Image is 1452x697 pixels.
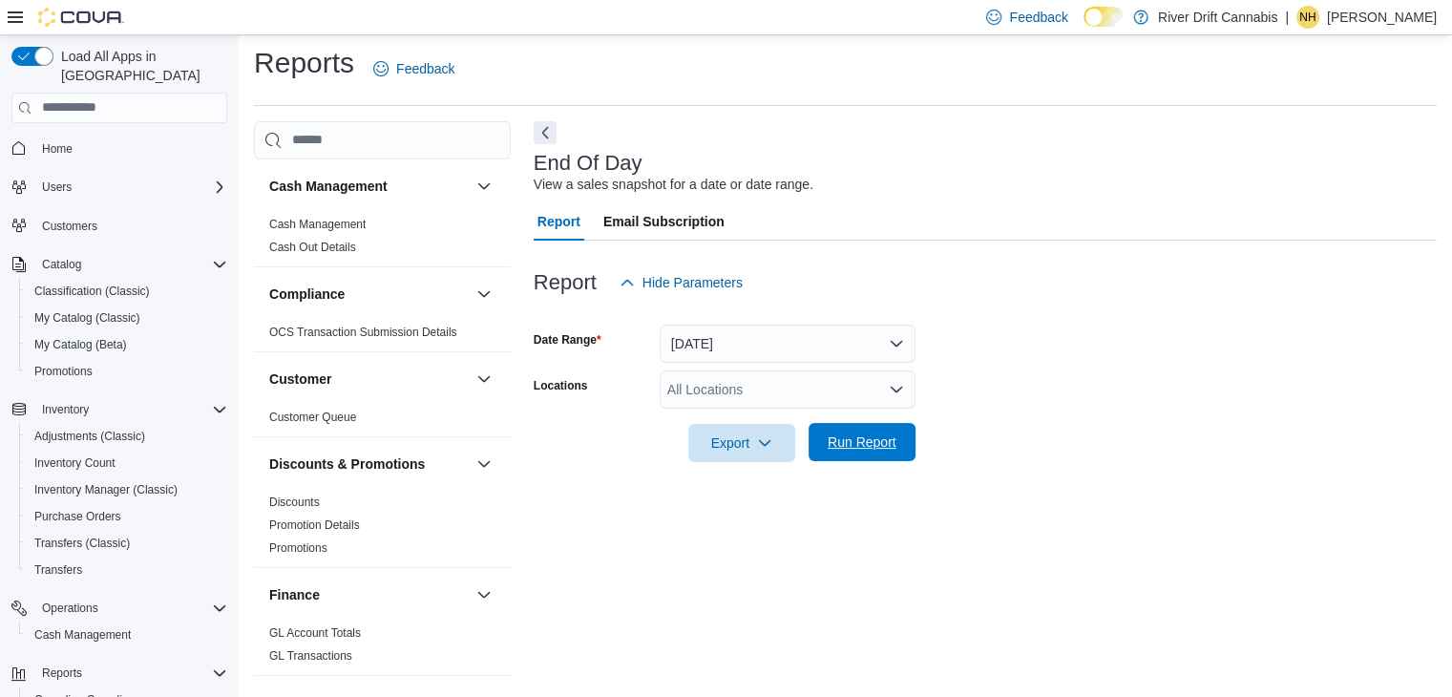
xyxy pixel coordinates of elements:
div: View a sales snapshot for a date or date range. [534,175,813,195]
span: Catalog [34,253,227,276]
h1: Reports [254,44,354,82]
button: Reports [4,660,235,686]
button: Adjustments (Classic) [19,423,235,450]
span: Reports [42,665,82,681]
span: Report [537,202,580,241]
a: Cash Management [27,623,138,646]
span: Transfers [34,562,82,578]
button: Cash Management [269,177,469,196]
label: Locations [534,378,588,393]
span: Dark Mode [1084,27,1084,28]
a: Inventory Manager (Classic) [27,478,185,501]
span: Users [34,176,227,199]
span: Catalog [42,257,81,272]
span: Email Subscription [603,202,725,241]
button: Next [534,121,557,144]
span: Load All Apps in [GEOGRAPHIC_DATA] [53,47,227,85]
div: Customer [254,406,511,436]
button: Operations [4,595,235,622]
button: Discounts & Promotions [473,453,495,475]
h3: End Of Day [534,152,642,175]
a: Transfers (Classic) [27,532,137,555]
span: Export [700,424,784,462]
span: OCS Transaction Submission Details [269,325,457,340]
button: Customers [4,212,235,240]
span: Customer Queue [269,410,356,425]
div: Compliance [254,321,511,351]
button: Inventory Count [19,450,235,476]
a: Transfers [27,559,90,581]
h3: Compliance [269,285,345,304]
span: My Catalog (Classic) [27,306,227,329]
button: Promotions [19,358,235,385]
button: Customer [473,368,495,391]
a: OCS Transaction Submission Details [269,326,457,339]
span: GL Account Totals [269,625,361,641]
span: Cash Management [27,623,227,646]
a: Customer Queue [269,411,356,424]
button: Compliance [473,283,495,306]
span: My Catalog (Beta) [27,333,227,356]
button: Transfers [19,557,235,583]
button: Discounts & Promotions [269,454,469,474]
a: Inventory Count [27,452,123,475]
button: Export [688,424,795,462]
span: My Catalog (Classic) [34,310,140,326]
span: Inventory Count [34,455,116,471]
button: Inventory [34,398,96,421]
span: Purchase Orders [34,509,121,524]
span: My Catalog (Beta) [34,337,127,352]
span: Feedback [396,59,454,78]
span: Promotions [269,540,327,556]
span: Purchase Orders [27,505,227,528]
button: Hide Parameters [612,264,750,302]
span: Run Report [828,433,896,452]
p: | [1285,6,1289,29]
span: Cash Management [269,217,366,232]
span: Transfers (Classic) [34,536,130,551]
span: Classification (Classic) [27,280,227,303]
span: Inventory Manager (Classic) [27,478,227,501]
h3: Customer [269,370,331,389]
button: Classification (Classic) [19,278,235,305]
span: Users [42,180,72,195]
span: Inventory Count [27,452,227,475]
img: Cova [38,8,124,27]
button: Cash Management [19,622,235,648]
button: Compliance [269,285,469,304]
span: Cash Management [34,627,131,643]
label: Date Range [534,332,601,348]
span: Adjustments (Classic) [34,429,145,444]
a: My Catalog (Beta) [27,333,135,356]
span: Classification (Classic) [34,284,150,299]
span: Hide Parameters [642,273,743,292]
button: [DATE] [660,325,915,363]
a: GL Transactions [269,649,352,663]
span: Home [42,141,73,157]
a: Promotion Details [269,518,360,532]
button: Customer [269,370,469,389]
h3: Finance [269,585,320,604]
button: Finance [269,585,469,604]
button: Catalog [34,253,89,276]
span: Promotion Details [269,517,360,533]
span: Customers [42,219,97,234]
a: Home [34,137,80,160]
button: Users [34,176,79,199]
button: Reports [34,662,90,685]
span: Inventory [42,402,89,417]
span: Adjustments (Classic) [27,425,227,448]
button: Catalog [4,251,235,278]
button: Purchase Orders [19,503,235,530]
div: Finance [254,622,511,675]
button: Operations [34,597,106,620]
input: Dark Mode [1084,7,1124,27]
a: Customers [34,215,105,238]
span: Promotions [27,360,227,383]
span: Reports [34,662,227,685]
button: Inventory Manager (Classic) [19,476,235,503]
div: Cash Management [254,213,511,266]
span: Inventory [34,398,227,421]
button: Users [4,174,235,201]
button: Open list of options [889,382,904,397]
